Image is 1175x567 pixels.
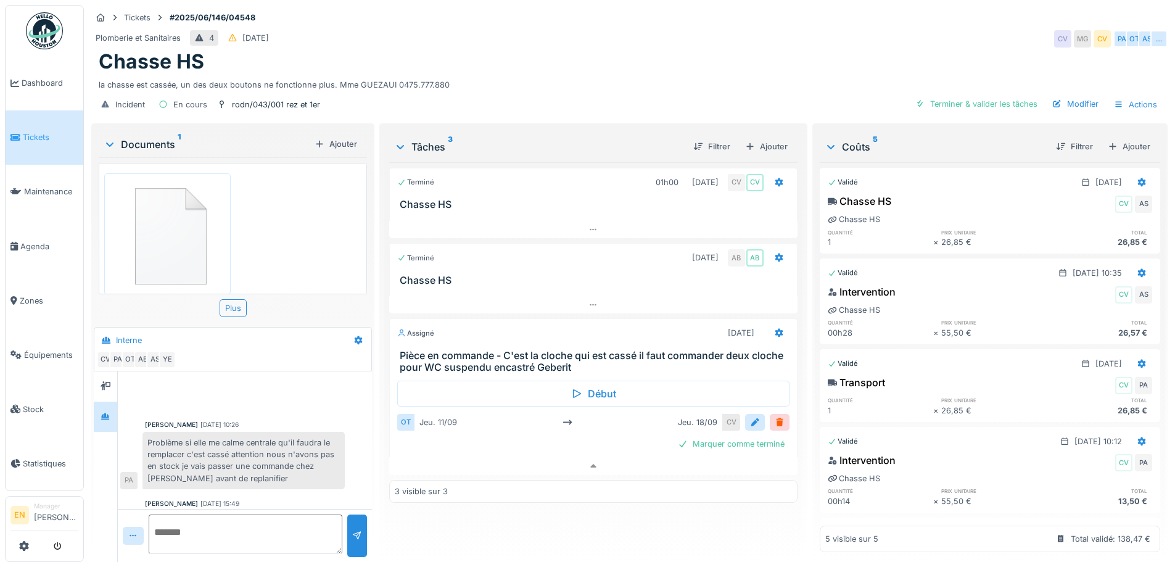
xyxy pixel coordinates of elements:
[941,228,1047,236] h6: prix unitaire
[414,414,722,431] div: jeu. 11/09 jeu. 18/09
[6,165,83,219] a: Maintenance
[394,139,683,154] div: Tâches
[34,502,78,511] div: Manager
[941,236,1047,248] div: 26,85 €
[1115,454,1132,471] div: CV
[165,12,260,23] strong: #2025/06/146/04548
[1103,138,1155,155] div: Ajouter
[828,318,933,326] h6: quantité
[828,473,880,484] div: Chasse HS
[6,110,83,165] a: Tickets
[828,405,933,416] div: 1
[397,177,434,188] div: Terminé
[941,396,1047,404] h6: prix unitaire
[828,495,933,507] div: 00h14
[673,436,790,452] div: Marquer comme terminé
[145,499,198,508] div: [PERSON_NAME]
[10,506,29,524] li: EN
[173,99,207,110] div: En cours
[6,382,83,436] a: Stock
[26,12,63,49] img: Badge_color-CXgf-gQk.svg
[828,487,933,495] h6: quantité
[828,396,933,404] h6: quantité
[146,351,163,368] div: AS
[941,495,1047,507] div: 55,50 €
[825,139,1046,154] div: Coûts
[1047,405,1152,416] div: 26,85 €
[1113,30,1131,48] div: PA
[23,458,78,470] span: Statistiques
[1095,358,1122,370] div: [DATE]
[723,414,740,431] div: CV
[828,453,896,468] div: Intervention
[142,432,345,489] div: Problème si elle me calme centrale qu'il faudra le remplacer c'est cassé attention nous n'avons p...
[20,241,78,252] span: Agenda
[828,194,891,209] div: Chasse HS
[232,99,320,110] div: rodn/043/001 rez et 1er
[1074,436,1122,447] div: [DATE] 10:12
[1073,267,1122,279] div: [DATE] 10:35
[828,327,933,339] div: 00h28
[116,334,142,346] div: Interne
[828,228,933,236] h6: quantité
[728,174,745,191] div: CV
[933,495,941,507] div: ×
[1074,30,1091,48] div: MG
[1095,176,1122,188] div: [DATE]
[23,131,78,143] span: Tickets
[1047,96,1103,112] div: Modifier
[941,405,1047,416] div: 26,85 €
[1047,396,1152,404] h6: total
[1135,196,1152,213] div: AS
[159,351,176,368] div: YE
[728,327,754,339] div: [DATE]
[828,304,880,316] div: Chasse HS
[828,436,858,447] div: Validé
[828,268,858,278] div: Validé
[1115,196,1132,213] div: CV
[395,486,448,497] div: 3 visible sur 3
[6,328,83,382] a: Équipements
[656,176,678,188] div: 01h00
[310,136,362,152] div: Ajouter
[1047,228,1152,236] h6: total
[1094,30,1111,48] div: CV
[20,295,78,307] span: Zones
[1135,377,1152,394] div: PA
[1115,286,1132,304] div: CV
[96,32,181,44] div: Plomberie et Sanitaires
[1047,318,1152,326] h6: total
[1047,236,1152,248] div: 26,85 €
[1150,30,1168,48] div: …
[23,404,78,415] span: Stock
[692,252,719,263] div: [DATE]
[134,351,151,368] div: AB
[145,420,198,429] div: [PERSON_NAME]
[825,533,878,545] div: 5 visible sur 5
[10,502,78,531] a: EN Manager[PERSON_NAME]
[22,77,78,89] span: Dashboard
[1051,138,1098,155] div: Filtrer
[34,502,78,528] li: [PERSON_NAME]
[941,318,1047,326] h6: prix unitaire
[1047,495,1152,507] div: 13,50 €
[1071,533,1150,545] div: Total validé: 138,47 €
[400,275,791,286] h3: Chasse HS
[740,138,793,155] div: Ajouter
[828,358,858,369] div: Validé
[107,176,228,291] img: 84750757-fdcc6f00-afbb-11ea-908a-1074b026b06b.png
[209,32,214,44] div: 4
[828,236,933,248] div: 1
[692,176,719,188] div: [DATE]
[1047,487,1152,495] h6: total
[6,273,83,328] a: Zones
[1108,96,1163,114] div: Actions
[242,32,269,44] div: [DATE]
[746,174,764,191] div: CV
[397,381,789,407] div: Début
[688,138,735,155] div: Filtrer
[24,349,78,361] span: Équipements
[6,56,83,110] a: Dashboard
[1135,454,1152,471] div: PA
[828,375,885,390] div: Transport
